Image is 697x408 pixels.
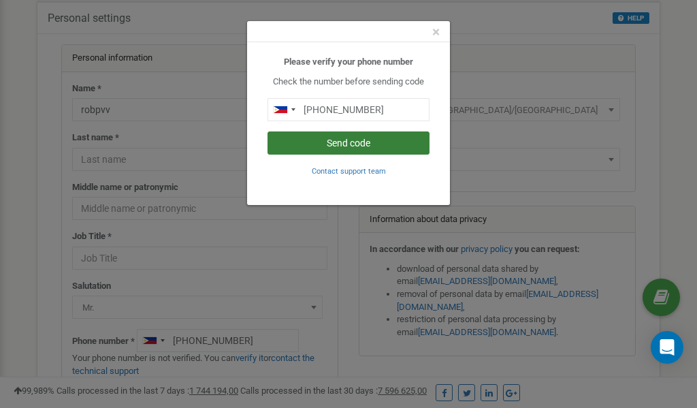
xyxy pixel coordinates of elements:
[432,24,440,40] span: ×
[268,131,429,155] button: Send code
[312,166,386,176] a: Contact support team
[284,57,413,67] b: Please verify your phone number
[268,98,429,121] input: 0905 123 4567
[312,167,386,176] small: Contact support team
[651,331,683,364] div: Open Intercom Messenger
[268,99,299,121] div: Telephone country code
[268,76,429,89] p: Check the number before sending code
[432,25,440,40] button: Close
